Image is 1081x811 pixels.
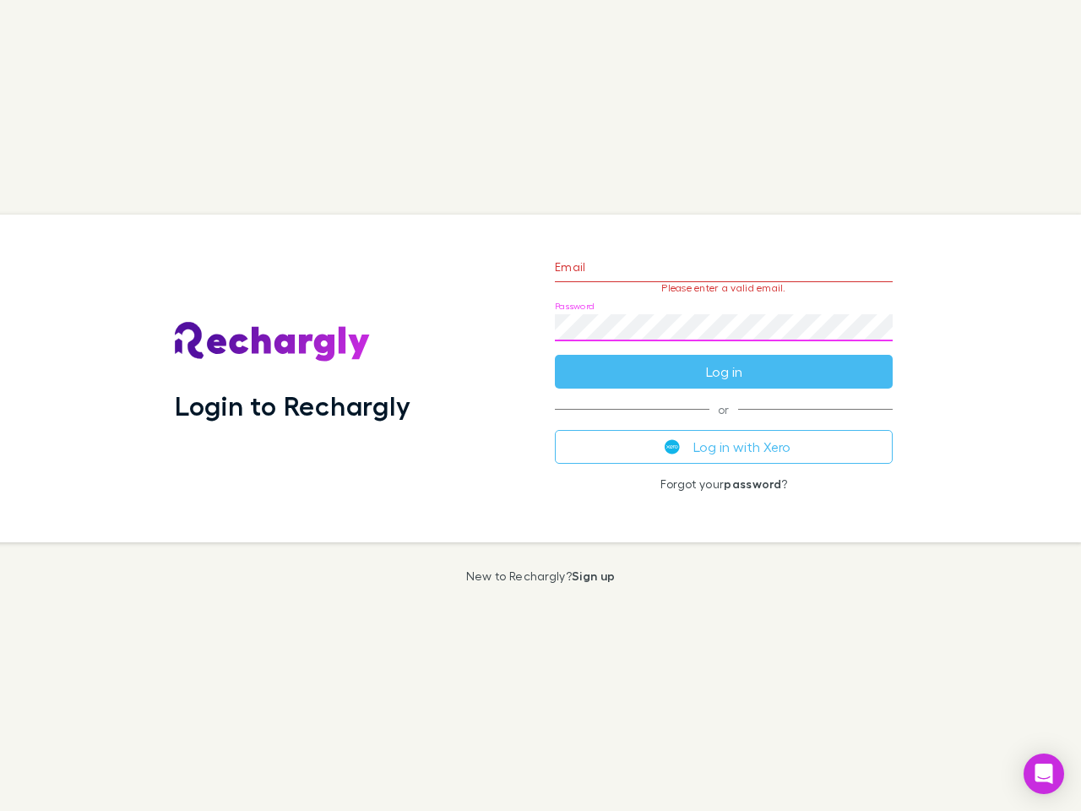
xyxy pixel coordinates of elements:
[665,439,680,454] img: Xero's logo
[555,282,893,294] p: Please enter a valid email.
[572,569,615,583] a: Sign up
[1024,754,1064,794] div: Open Intercom Messenger
[555,430,893,464] button: Log in with Xero
[555,477,893,491] p: Forgot your ?
[466,569,616,583] p: New to Rechargly?
[175,322,371,362] img: Rechargly's Logo
[555,355,893,389] button: Log in
[175,389,410,422] h1: Login to Rechargly
[555,300,595,313] label: Password
[724,476,781,491] a: password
